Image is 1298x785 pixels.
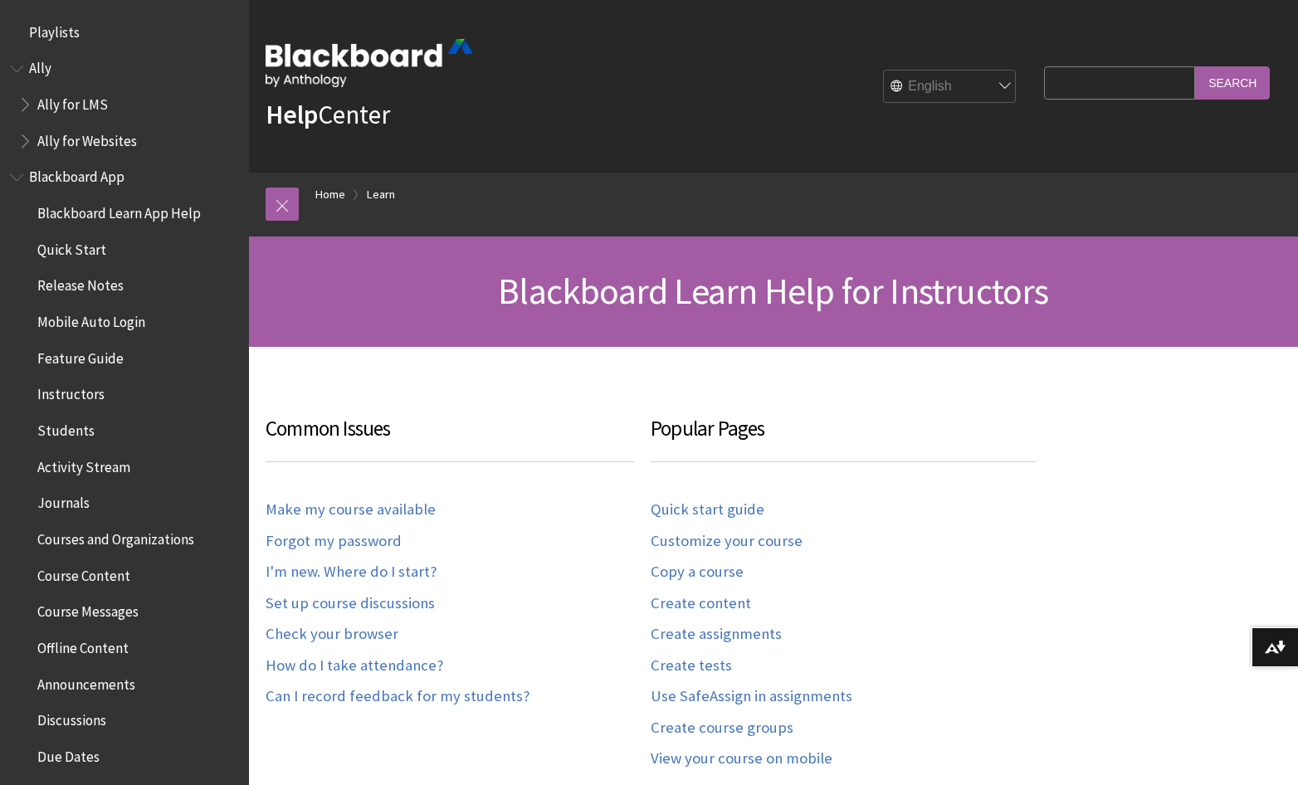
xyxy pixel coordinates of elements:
span: Quick Start [37,236,106,258]
input: Search [1195,66,1270,99]
span: Blackboard App [29,163,124,186]
a: I'm new. Where do I start? [266,563,437,582]
select: Site Language Selector [884,71,1017,104]
a: Set up course discussions [266,594,435,613]
strong: Help [266,98,318,131]
span: Offline Content [37,634,129,656]
a: Check your browser [266,625,398,644]
nav: Book outline for Anthology Ally Help [10,55,239,155]
span: Activity Stream [37,453,130,475]
a: Customize your course [651,532,803,551]
span: Feature Guide [37,344,124,367]
span: Announcements [37,670,135,693]
span: Mobile Auto Login [37,308,145,330]
a: Create assignments [651,625,782,644]
span: Course Messages [37,598,139,621]
span: Course Content [37,562,130,584]
a: HelpCenter [266,98,390,131]
span: Ally for Websites [37,127,137,149]
a: Forgot my password [266,532,402,551]
img: Blackboard by Anthology [266,39,473,87]
a: Home [315,184,345,205]
a: Copy a course [651,563,744,582]
a: Create course groups [651,719,793,738]
a: How do I take attendance? [266,656,443,675]
span: Playlists [29,18,80,41]
a: View your course on mobile [651,749,832,768]
nav: Book outline for Playlists [10,18,239,46]
a: Quick start guide [651,500,764,519]
span: Students [37,417,95,439]
span: Due Dates [37,743,100,765]
a: Make my course available [266,500,436,519]
h3: Popular Pages [651,413,1036,462]
span: Release Notes [37,272,124,295]
span: Blackboard Learn Help for Instructors [498,268,1048,314]
span: Ally for LMS [37,90,108,113]
span: Courses and Organizations [37,525,194,548]
span: Ally [29,55,51,77]
a: Use SafeAssign in assignments [651,687,852,706]
span: Journals [37,490,90,512]
a: Create content [651,594,751,613]
a: Can I record feedback for my students? [266,687,529,706]
h3: Common Issues [266,413,634,462]
span: Instructors [37,381,105,403]
a: Create tests [651,656,732,675]
a: Learn [367,184,395,205]
span: Discussions [37,706,106,729]
span: Blackboard Learn App Help [37,199,201,222]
